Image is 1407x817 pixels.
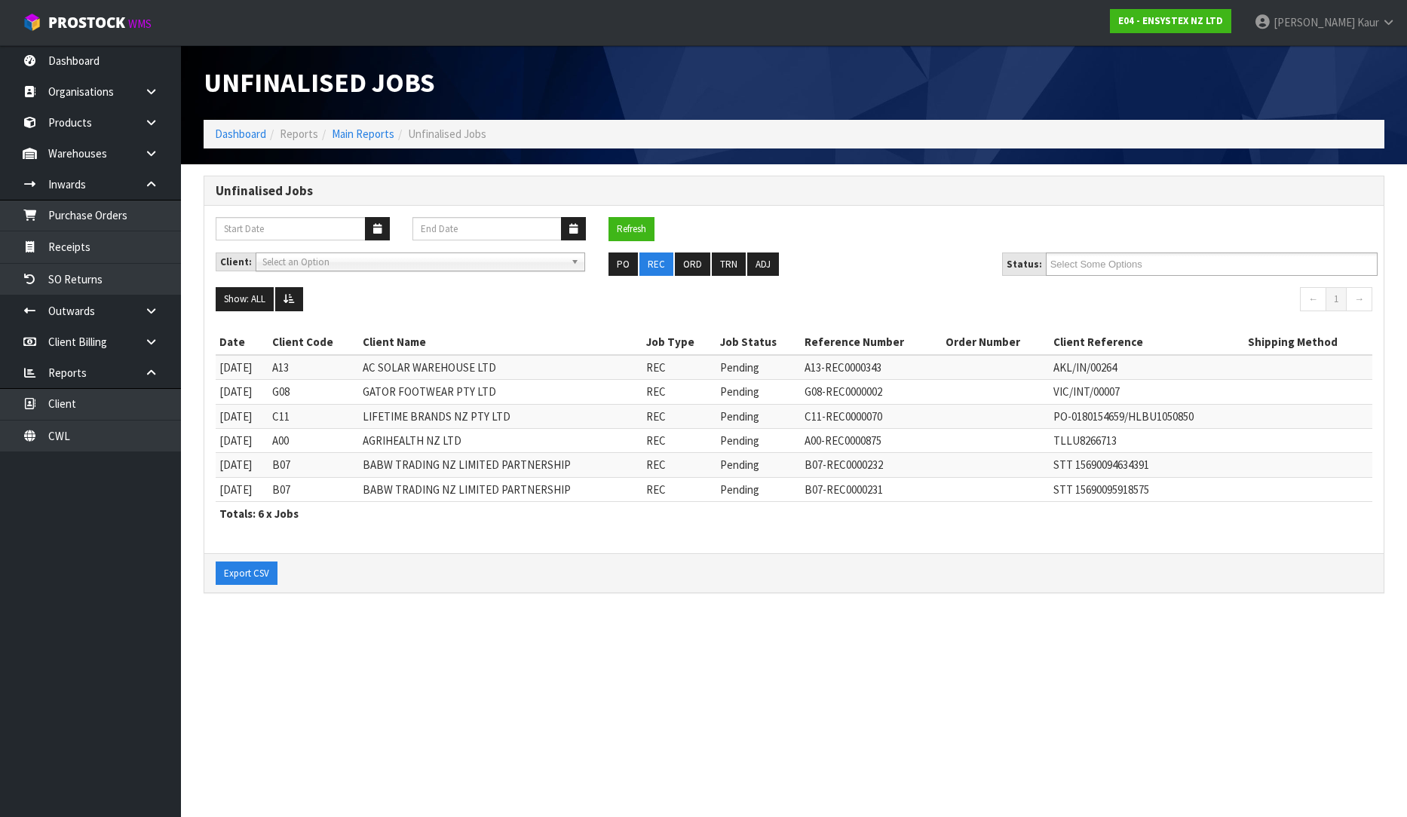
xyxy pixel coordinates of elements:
nav: Page navigation [805,287,1372,315]
th: Date [216,330,268,354]
td: STT 15690095918575 [1050,477,1244,501]
span: Unfinalised Jobs [204,66,435,99]
button: REC [639,252,673,277]
span: Pending [720,360,759,375]
td: AKL/IN/00264 [1050,355,1244,380]
span: Reports [280,127,318,141]
span: Pending [720,433,759,448]
td: B07 [268,477,359,501]
td: [DATE] [216,380,268,404]
span: Pending [720,482,759,497]
button: Show: ALL [216,287,274,311]
button: ORD [675,252,710,277]
th: Job Status [716,330,801,354]
span: Pending [720,384,759,399]
td: C11 [268,404,359,428]
th: Order Number [942,330,1050,354]
span: Unfinalised Jobs [408,127,486,141]
td: B07-REC0000232 [801,453,942,477]
button: PO [608,252,638,277]
th: Client Reference [1050,330,1244,354]
td: TLLU8266713 [1050,429,1244,453]
button: TRN [712,252,746,277]
img: cube-alt.png [23,13,41,32]
td: G08 [268,380,359,404]
a: E04 - ENSYSTEX NZ LTD [1110,9,1231,33]
input: End Date [412,217,562,240]
td: [DATE] [216,429,268,453]
a: Dashboard [215,127,266,141]
td: C11-REC0000070 [801,404,942,428]
span: Pending [720,409,759,424]
td: [DATE] [216,453,268,477]
td: LIFETIME BRANDS NZ PTY LTD [359,404,643,428]
input: Start Date [216,217,366,240]
td: STT 15690094634391 [1050,453,1244,477]
td: A13-REC0000343 [801,355,942,380]
td: AC SOLAR WAREHOUSE LTD [359,355,643,380]
td: BABW TRADING NZ LIMITED PARTNERSHIP [359,453,643,477]
button: Refresh [608,217,654,241]
a: Main Reports [332,127,394,141]
th: Shipping Method [1244,330,1372,354]
a: ← [1300,287,1326,311]
strong: Status: [1007,258,1042,271]
th: Client Name [359,330,643,354]
td: B07-REC0000231 [801,477,942,501]
td: G08-REC0000002 [801,380,942,404]
td: [DATE] [216,477,268,501]
td: GATOR FOOTWEAR PTY LTD [359,380,643,404]
th: Totals: 6 x Jobs [216,502,1372,526]
td: [DATE] [216,404,268,428]
td: A00 [268,429,359,453]
td: VIC/INT/00007 [1050,380,1244,404]
td: B07 [268,453,359,477]
td: REC [642,477,716,501]
span: Kaur [1357,15,1379,29]
td: REC [642,355,716,380]
td: BABW TRADING NZ LIMITED PARTNERSHIP [359,477,643,501]
td: A00-REC0000875 [801,429,942,453]
td: PO-0180154659/HLBU1050850 [1050,404,1244,428]
span: [PERSON_NAME] [1274,15,1355,29]
small: WMS [128,17,152,31]
button: Export CSV [216,561,277,586]
td: A13 [268,355,359,380]
a: → [1346,287,1372,311]
td: REC [642,380,716,404]
th: Client Code [268,330,359,354]
span: Pending [720,457,759,472]
span: Select an Option [262,253,565,271]
strong: Client: [220,256,252,268]
td: REC [642,404,716,428]
span: ProStock [48,13,125,32]
button: ADJ [747,252,779,277]
td: REC [642,429,716,453]
th: Job Type [642,330,716,354]
a: 1 [1326,287,1347,311]
h3: Unfinalised Jobs [216,184,1372,198]
th: Reference Number [801,330,942,354]
td: AGRIHEALTH NZ LTD [359,429,643,453]
td: REC [642,453,716,477]
td: [DATE] [216,355,268,380]
strong: E04 - ENSYSTEX NZ LTD [1118,14,1223,27]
